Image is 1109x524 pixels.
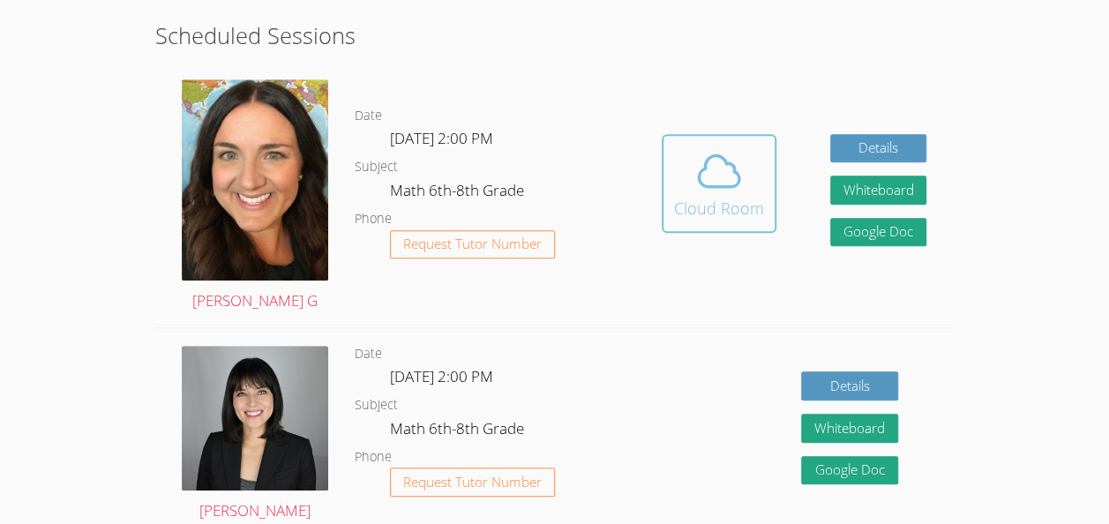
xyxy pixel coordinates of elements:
[390,178,528,208] dd: Math 6th-8th Grade
[801,371,898,400] a: Details
[674,196,764,221] div: Cloud Room
[182,79,328,314] a: [PERSON_NAME] G
[830,134,927,163] a: Details
[355,394,398,416] dt: Subject
[355,343,382,365] dt: Date
[155,19,954,52] h2: Scheduled Sessions
[403,475,542,489] span: Request Tutor Number
[182,346,328,523] a: [PERSON_NAME]
[390,128,493,148] span: [DATE] 2:00 PM
[182,346,328,490] img: DSC_1773.jpeg
[830,218,927,247] a: Google Doc
[355,105,382,127] dt: Date
[182,79,328,281] img: avatar.png
[355,156,398,178] dt: Subject
[390,366,493,386] span: [DATE] 2:00 PM
[390,416,528,446] dd: Math 6th-8th Grade
[355,446,392,468] dt: Phone
[403,237,542,251] span: Request Tutor Number
[662,134,776,233] button: Cloud Room
[355,208,392,230] dt: Phone
[390,230,555,259] button: Request Tutor Number
[801,456,898,485] a: Google Doc
[390,468,555,497] button: Request Tutor Number
[830,176,927,205] button: Whiteboard
[801,414,898,443] button: Whiteboard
